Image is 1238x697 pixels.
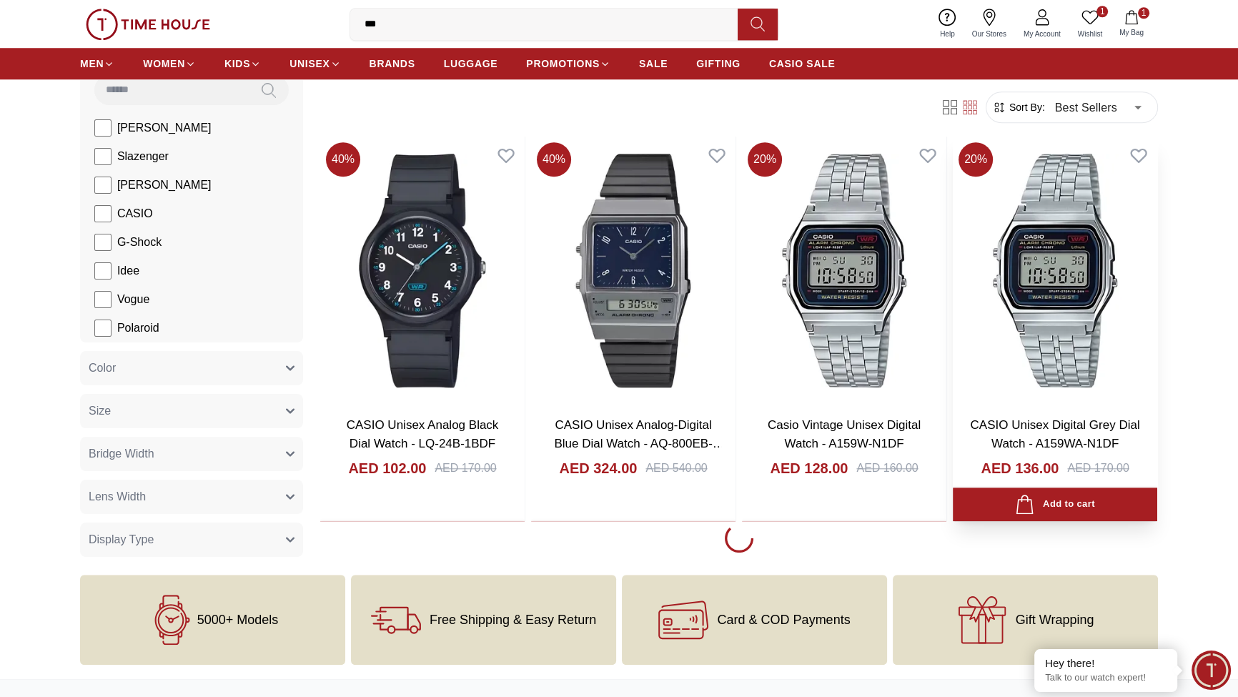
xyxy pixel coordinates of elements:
span: Color [89,360,116,377]
span: MEN [80,56,104,71]
div: Best Sellers [1045,87,1152,127]
div: AED 170.00 [435,460,496,477]
a: CASIO Unisex Digital Grey Dial Watch - A159WA-N1DF [970,418,1139,450]
a: Casio Vintage Unisex Digital Watch - A159W-N1DF [768,418,921,450]
span: WOMEN [143,56,185,71]
a: KIDS [224,51,261,76]
img: Casio Vintage Unisex Digital Watch - A159W-N1DF [742,137,946,405]
span: G-Shock [117,234,162,251]
span: My Account [1018,29,1066,39]
a: MEN [80,51,114,76]
h4: AED 102.00 [348,458,426,478]
div: Add to cart [1015,495,1094,514]
span: Bridge Width [89,445,154,463]
span: PROMOTIONS [526,56,600,71]
input: CASIO [94,205,112,222]
h4: AED 324.00 [559,458,637,478]
span: UNISEX [289,56,330,71]
a: SALE [639,51,668,76]
button: Bridge Width [80,437,303,471]
button: Sort By: [992,100,1045,114]
img: CASIO Unisex Analog Black Dial Watch - LQ-24B-1BDF [320,137,525,405]
input: Slazenger [94,148,112,165]
span: 40 % [326,142,360,177]
input: Polaroid [94,320,112,337]
span: [PERSON_NAME] [117,177,212,194]
span: 20 % [748,142,782,177]
input: [PERSON_NAME] [94,119,112,137]
span: BRANDS [370,56,415,71]
a: 1Wishlist [1069,6,1111,42]
input: [PERSON_NAME] [94,177,112,194]
div: AED 160.00 [856,460,918,477]
span: 1 [1138,7,1149,19]
a: CASIO Unisex Analog Black Dial Watch - LQ-24B-1BDF [347,418,499,450]
h4: AED 136.00 [981,458,1059,478]
span: Wishlist [1072,29,1108,39]
div: Hey there! [1045,656,1167,671]
span: Size [89,402,111,420]
p: Talk to our watch expert! [1045,672,1167,684]
button: Size [80,394,303,428]
span: GIFTING [696,56,741,71]
span: Slazenger [117,148,169,165]
input: Idee [94,262,112,280]
div: AED 170.00 [1067,460,1129,477]
img: CASIO Unisex Digital Grey Dial Watch - A159WA-N1DF [953,137,1157,405]
button: Add to cart [953,488,1157,521]
img: ... [86,9,210,40]
span: Idee [117,262,139,280]
span: Our Stores [966,29,1012,39]
input: Vogue [94,291,112,308]
a: WOMEN [143,51,196,76]
span: 20 % [959,142,993,177]
input: G-Shock [94,234,112,251]
span: [PERSON_NAME] [117,119,212,137]
span: SALE [639,56,668,71]
span: 40 % [537,142,571,177]
span: Vogue [117,291,149,308]
span: KIDS [224,56,250,71]
a: Help [931,6,964,42]
a: CASIO Unisex Analog-Digital Blue Dial Watch - AQ-800EB-2ADF [554,418,724,468]
span: CASIO [117,205,153,222]
span: Display Type [89,531,154,548]
span: Free Shipping & Easy Return [430,613,596,627]
button: Display Type [80,523,303,557]
span: LUGGAGE [444,56,498,71]
div: AED 540.00 [645,460,707,477]
span: Polaroid [117,320,159,337]
h4: AED 128.00 [770,458,848,478]
a: GIFTING [696,51,741,76]
span: Gift Wrapping [1016,613,1094,627]
span: 1 [1096,6,1108,17]
span: Sort By: [1006,100,1045,114]
a: CASIO SALE [769,51,836,76]
button: 1My Bag [1111,7,1152,41]
span: CASIO SALE [769,56,836,71]
a: Our Stores [964,6,1015,42]
span: My Bag [1114,27,1149,38]
button: Lens Width [80,480,303,514]
div: Chat Widget [1192,651,1231,690]
button: Color [80,351,303,385]
span: 5000+ Models [197,613,279,627]
a: UNISEX [289,51,340,76]
span: Lens Width [89,488,146,505]
img: CASIO Unisex Analog-Digital Blue Dial Watch - AQ-800EB-2ADF [531,137,736,405]
a: LUGGAGE [444,51,498,76]
a: PROMOTIONS [526,51,610,76]
a: BRANDS [370,51,415,76]
span: Help [934,29,961,39]
span: Card & COD Payments [717,613,850,627]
